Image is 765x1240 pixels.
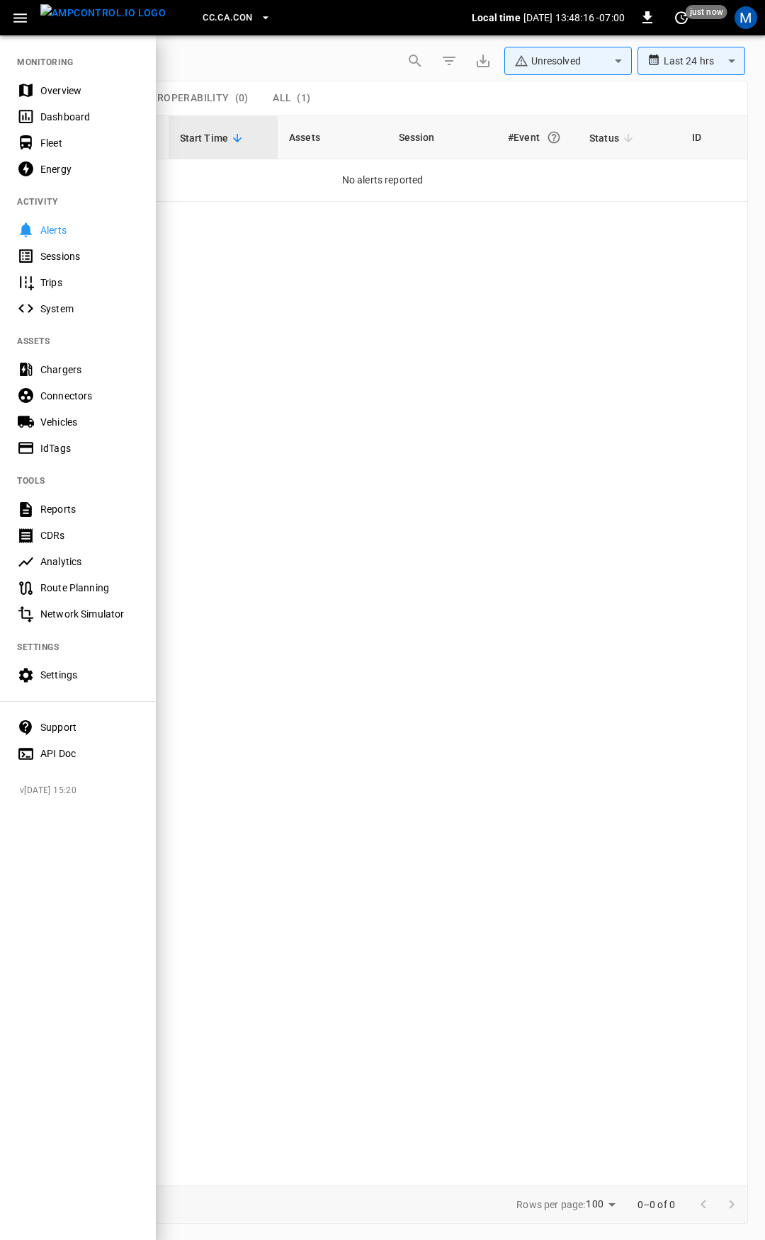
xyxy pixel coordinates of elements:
[523,11,625,25] p: [DATE] 13:48:16 -07:00
[40,607,139,621] div: Network Simulator
[40,363,139,377] div: Chargers
[686,5,727,19] span: just now
[40,84,139,98] div: Overview
[40,302,139,316] div: System
[20,784,144,798] span: v [DATE] 15:20
[40,110,139,124] div: Dashboard
[40,528,139,542] div: CDRs
[40,4,166,22] img: ampcontrol.io logo
[40,162,139,176] div: Energy
[40,746,139,761] div: API Doc
[40,275,139,290] div: Trips
[40,249,139,263] div: Sessions
[472,11,521,25] p: Local time
[40,720,139,734] div: Support
[670,6,693,29] button: set refresh interval
[40,441,139,455] div: IdTags
[40,389,139,403] div: Connectors
[40,554,139,569] div: Analytics
[40,581,139,595] div: Route Planning
[40,668,139,682] div: Settings
[40,415,139,429] div: Vehicles
[203,10,252,26] span: CC.CA.CON
[40,136,139,150] div: Fleet
[40,223,139,237] div: Alerts
[40,502,139,516] div: Reports
[735,6,757,29] div: profile-icon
